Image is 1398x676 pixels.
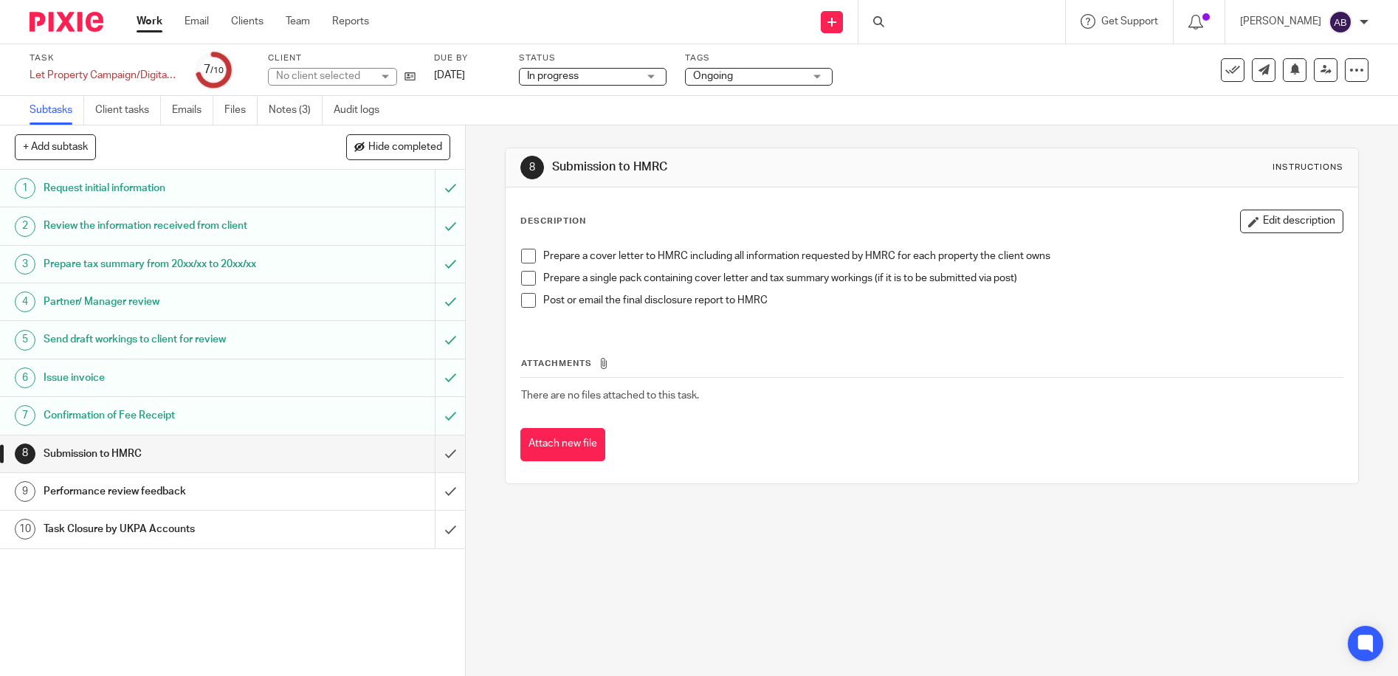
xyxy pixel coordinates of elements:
[204,61,224,78] div: 7
[44,291,295,313] h1: Partner/ Manager review
[172,96,213,125] a: Emails
[332,14,369,29] a: Reports
[434,52,500,64] label: Due by
[15,405,35,426] div: 7
[685,52,833,64] label: Tags
[15,368,35,388] div: 6
[15,481,35,502] div: 9
[185,14,209,29] a: Email
[521,390,699,401] span: There are no files attached to this task.
[44,480,295,503] h1: Performance review feedback
[527,71,579,81] span: In progress
[15,254,35,275] div: 3
[44,518,295,540] h1: Task Closure by UKPA Accounts
[44,177,295,199] h1: Request initial information
[44,443,295,465] h1: Submission to HMRC
[1329,10,1352,34] img: svg%3E
[15,330,35,351] div: 5
[1240,14,1321,29] p: [PERSON_NAME]
[15,519,35,539] div: 10
[30,52,177,64] label: Task
[434,70,465,80] span: [DATE]
[231,14,264,29] a: Clients
[210,66,224,75] small: /10
[15,134,96,159] button: + Add subtask
[30,68,177,83] div: Let Property Campaign/Digital Tax Disclosure
[15,216,35,237] div: 2
[44,404,295,427] h1: Confirmation of Fee Receipt
[224,96,258,125] a: Files
[1240,210,1343,233] button: Edit description
[95,96,161,125] a: Client tasks
[543,249,1343,263] p: Prepare a cover letter to HMRC including all information requested by HMRC for each property the ...
[1273,162,1343,173] div: Instructions
[30,96,84,125] a: Subtasks
[552,159,964,175] h1: Submission to HMRC
[44,215,295,237] h1: Review the information received from client
[44,253,295,275] h1: Prepare tax summary from 20xx/xx to 20xx/xx
[30,12,103,32] img: Pixie
[543,271,1343,286] p: Prepare a single pack containing cover letter and tax summary workings (if it is to be submitted ...
[15,178,35,199] div: 1
[519,52,667,64] label: Status
[44,367,295,389] h1: Issue invoice
[520,428,605,461] button: Attach new file
[368,142,442,154] span: Hide completed
[543,293,1343,308] p: Post or email the final disclosure report to HMRC
[346,134,450,159] button: Hide completed
[268,52,416,64] label: Client
[520,215,586,227] p: Description
[520,156,544,179] div: 8
[15,444,35,464] div: 8
[286,14,310,29] a: Team
[521,359,592,368] span: Attachments
[693,71,733,81] span: Ongoing
[15,292,35,312] div: 4
[44,328,295,351] h1: Send draft workings to client for review
[1101,16,1158,27] span: Get Support
[137,14,162,29] a: Work
[334,96,390,125] a: Audit logs
[269,96,323,125] a: Notes (3)
[276,69,372,83] div: No client selected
